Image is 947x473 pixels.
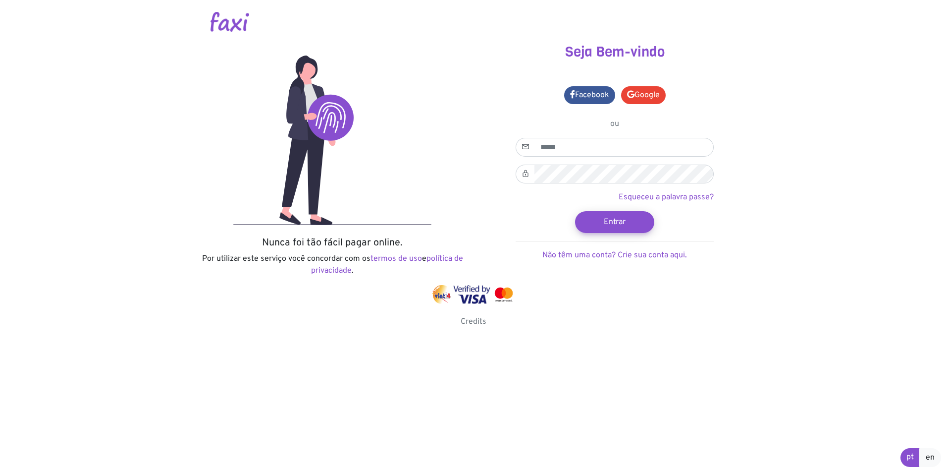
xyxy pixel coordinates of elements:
h3: Seja Bem-vindo [481,44,748,60]
img: mastercard [492,285,515,304]
img: visa [453,285,490,304]
a: Não têm uma conta? Crie sua conta aqui. [542,250,687,260]
p: Por utilizar este serviço você concordar com os e . [199,253,466,277]
a: Esqueceu a palavra passe? [619,192,714,202]
a: Facebook [564,86,615,104]
button: Entrar [575,211,654,233]
img: vinti4 [432,285,452,304]
a: pt [900,448,920,467]
a: Credits [461,317,486,327]
a: en [919,448,941,467]
p: ou [516,118,714,130]
a: Google [621,86,666,104]
a: termos de uso [370,254,422,264]
h5: Nunca foi tão fácil pagar online. [199,237,466,249]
